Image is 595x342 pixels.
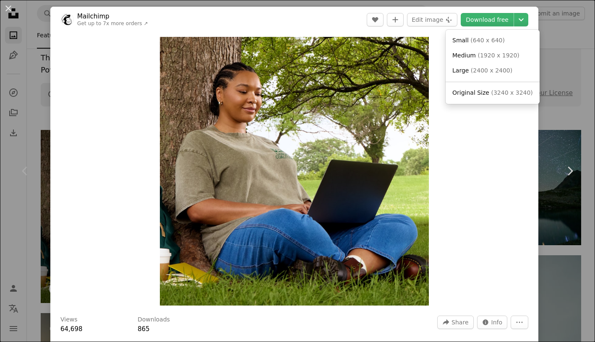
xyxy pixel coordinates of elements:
div: Choose download size [446,30,540,104]
span: ( 2400 x 2400 ) [471,67,512,74]
button: Choose download size [514,13,528,26]
span: Medium [452,52,476,59]
span: ( 640 x 640 ) [470,37,505,44]
span: Large [452,67,469,74]
span: Small [452,37,469,44]
span: ( 1920 x 1920 ) [478,52,519,59]
span: Original Size [452,89,489,96]
span: ( 3240 x 3240 ) [491,89,532,96]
